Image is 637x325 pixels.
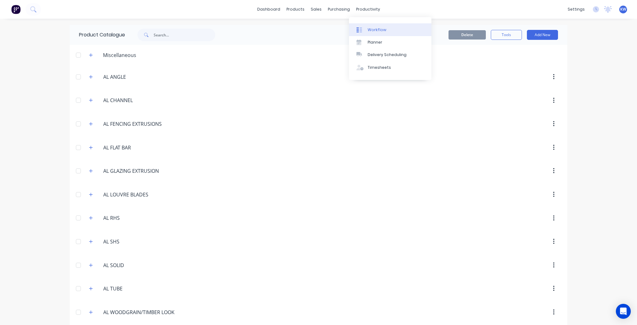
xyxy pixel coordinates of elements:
input: Enter category name [103,120,177,128]
div: Delivery Scheduling [368,52,407,58]
div: sales [308,5,325,14]
button: Add New [527,30,558,40]
input: Enter category name [103,238,177,245]
input: Enter category name [103,167,177,175]
div: Planner [368,40,382,45]
div: productivity [353,5,383,14]
input: Enter category name [103,285,177,292]
div: Workflow [368,27,386,33]
input: Search... [154,29,215,41]
a: Timesheets [349,61,431,74]
span: KW [620,7,626,12]
button: Tools [491,30,522,40]
a: Delivery Scheduling [349,49,431,61]
div: Product Catalogue [70,25,125,45]
a: Workflow [349,23,431,36]
div: Miscellaneous [98,51,141,59]
input: Enter category name [103,214,177,222]
img: Factory [11,5,21,14]
input: Enter category name [103,144,177,151]
div: settings [565,5,588,14]
div: Timesheets [368,65,391,70]
input: Enter category name [103,73,177,81]
button: Delete [449,30,486,40]
a: dashboard [254,5,283,14]
input: Enter category name [103,261,177,269]
a: Planner [349,36,431,49]
input: Enter category name [103,97,177,104]
div: products [283,5,308,14]
div: purchasing [325,5,353,14]
input: Enter category name [103,309,177,316]
div: Open Intercom Messenger [616,304,631,319]
input: Enter category name [103,191,177,198]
